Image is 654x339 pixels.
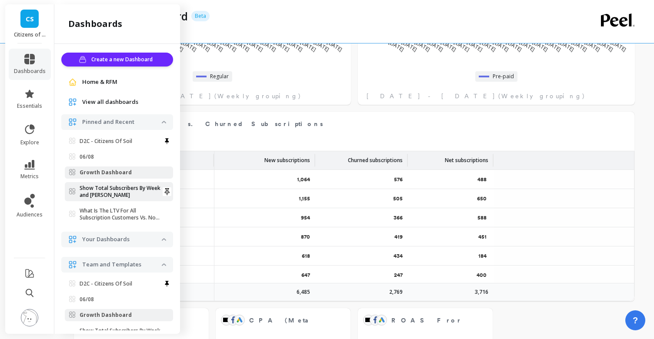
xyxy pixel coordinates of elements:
p: 618 [302,252,310,260]
p: 647 [301,271,310,279]
span: explore [20,139,39,146]
span: CS [26,14,34,24]
button: Create a new Dashboard [61,53,173,66]
p: Pinned and Recent [82,118,162,126]
p: 2,769 [389,289,403,296]
p: 400 [477,271,488,279]
p: Show Total Subscribers By Week and [PERSON_NAME] [80,185,162,199]
p: 184 [478,252,488,260]
span: dashboards [14,68,46,75]
span: CPA (Meta + Google) [249,314,317,326]
img: down caret icon [162,238,166,241]
p: 06/08 [80,153,94,160]
h2: dashboards [68,18,122,30]
span: Monthly New vs. Churned Subscriptions [79,118,601,130]
p: 419 [394,233,403,241]
p: 434 [394,252,403,260]
p: 1,064 [297,176,310,183]
p: Growth Dashboard [80,312,132,319]
p: What Is The LTV For All Subscription Customers Vs. Non-subscription Customers? [80,207,162,221]
p: Team and Templates [82,260,162,269]
span: essentials [17,103,42,110]
p: 576 [394,176,403,183]
p: 1,155 [299,195,310,203]
p: D2C - Citizens Of Soil [80,280,132,287]
span: (Weekly grouping) [498,92,585,100]
img: profile picture [21,309,38,326]
span: CPA (Meta + Google) [249,316,373,325]
p: 870 [301,233,310,241]
img: navigation item icon [68,78,77,86]
img: navigation item icon [68,98,77,106]
button: ? [625,310,645,330]
span: Home & RFM [82,78,117,86]
span: ? [633,314,638,326]
img: navigation item icon [68,260,77,269]
span: (Weekly grouping) [214,92,301,100]
p: 06/08 [80,296,94,303]
p: 451 [478,233,488,241]
span: metrics [20,173,39,180]
p: Citizens of Soil [14,31,46,38]
p: 650 [477,195,488,203]
span: ROAS From Attributed Revenue (Meta + Google) [391,314,460,326]
span: audiences [17,211,43,218]
p: 954 [301,214,310,222]
span: Create a new Dashboard [91,55,155,64]
p: Growth Dashboard [80,169,132,176]
img: down caret icon [162,121,166,123]
p: New subscriptions [264,151,310,164]
p: D2C - Citizens Of Soil [80,138,132,145]
span: [DATE] - [DATE] [367,92,496,100]
span: View all dashboards [82,98,138,106]
p: Churned subscriptions [348,151,403,164]
p: Beta [191,11,210,21]
p: 588 [477,214,488,222]
p: 488 [477,176,488,183]
img: navigation item icon [68,235,77,244]
p: 366 [394,214,403,222]
p: 247 [394,271,403,279]
p: 505 [393,195,403,203]
img: down caret icon [162,263,166,266]
p: Net subscriptions [445,151,488,164]
span: Monthly New vs. Churned Subscriptions [79,120,323,129]
p: 6,485 [297,289,310,296]
img: navigation item icon [68,118,77,126]
a: View all dashboards [82,98,166,106]
span: Pre-paid [493,73,514,80]
p: 3,716 [475,289,488,296]
p: Your Dashboards [82,235,162,244]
